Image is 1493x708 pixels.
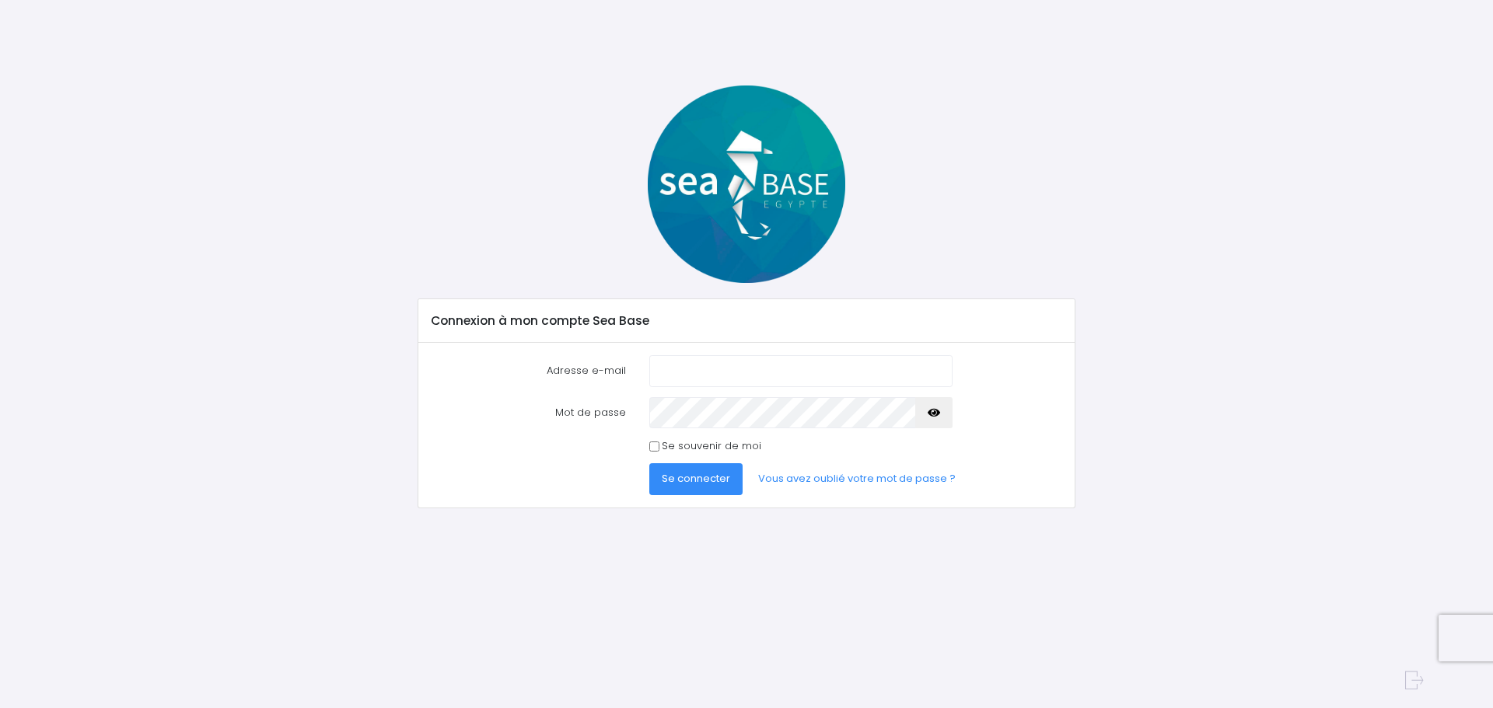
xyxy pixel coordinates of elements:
label: Mot de passe [420,397,638,428]
div: Connexion à mon compte Sea Base [418,299,1074,343]
a: Vous avez oublié votre mot de passe ? [746,463,968,494]
label: Se souvenir de moi [662,438,761,454]
button: Se connecter [649,463,743,494]
span: Se connecter [662,471,730,486]
label: Adresse e-mail [420,355,638,386]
